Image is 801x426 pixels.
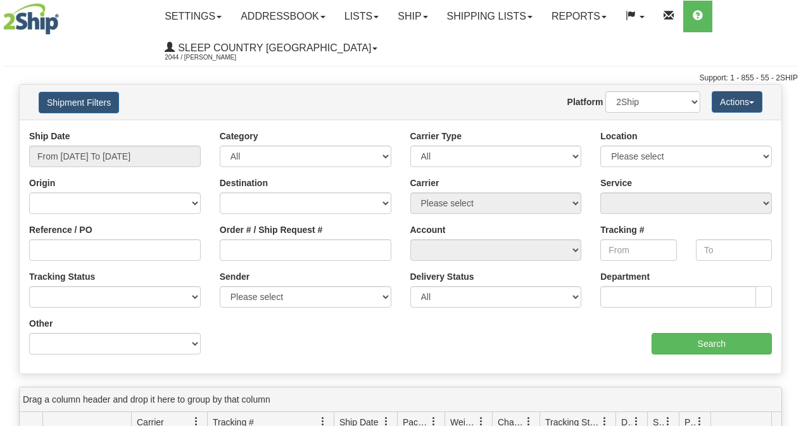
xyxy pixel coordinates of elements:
[155,1,231,32] a: Settings
[652,333,773,354] input: Search
[220,130,258,142] label: Category
[29,317,53,330] label: Other
[410,177,439,189] label: Carrier
[772,148,800,277] iframe: chat widget
[600,223,644,236] label: Tracking #
[410,130,462,142] label: Carrier Type
[567,96,603,108] label: Platform
[388,1,437,32] a: Ship
[220,177,268,189] label: Destination
[29,270,95,283] label: Tracking Status
[220,223,323,236] label: Order # / Ship Request #
[542,1,616,32] a: Reports
[600,130,637,142] label: Location
[175,42,371,53] span: Sleep Country [GEOGRAPHIC_DATA]
[600,239,676,261] input: From
[3,3,59,35] img: logo2044.jpg
[231,1,335,32] a: Addressbook
[20,387,781,412] div: grid grouping header
[712,91,762,113] button: Actions
[29,223,92,236] label: Reference / PO
[600,270,650,283] label: Department
[696,239,772,261] input: To
[29,177,55,189] label: Origin
[600,177,632,189] label: Service
[165,51,260,64] span: 2044 / [PERSON_NAME]
[155,32,387,64] a: Sleep Country [GEOGRAPHIC_DATA] 2044 / [PERSON_NAME]
[410,223,446,236] label: Account
[220,270,249,283] label: Sender
[410,270,474,283] label: Delivery Status
[3,73,798,84] div: Support: 1 - 855 - 55 - 2SHIP
[335,1,388,32] a: Lists
[438,1,542,32] a: Shipping lists
[29,130,70,142] label: Ship Date
[39,92,119,113] button: Shipment Filters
